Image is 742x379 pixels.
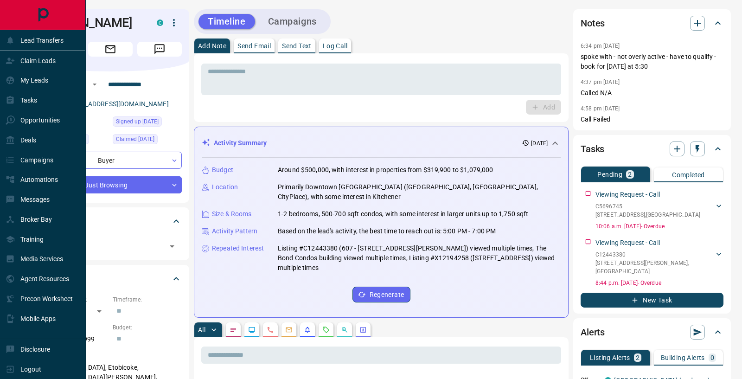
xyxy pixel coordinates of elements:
p: [DATE] [531,139,548,148]
p: [STREET_ADDRESS][PERSON_NAME] , [GEOGRAPHIC_DATA] [595,259,714,276]
button: Campaigns [259,14,326,29]
p: Budget: [113,323,182,332]
div: Notes [581,12,723,34]
p: Primarily Downtown [GEOGRAPHIC_DATA] ([GEOGRAPHIC_DATA], [GEOGRAPHIC_DATA], CityPlace), with some... [278,182,561,202]
p: 1-2 bedrooms, 500-700 sqft condos, with some interest in larger units up to 1,750 sqft [278,209,528,219]
p: C5696745 [595,202,700,211]
div: condos.ca [157,19,163,26]
button: Open [166,240,179,253]
p: Areas Searched: [39,352,182,360]
p: Add Note [198,43,226,49]
div: Wed Jun 09 2021 [113,116,182,129]
p: 4:37 pm [DATE] [581,79,620,85]
button: Regenerate [352,287,410,302]
p: 10:06 a.m. [DATE] - Overdue [595,222,723,231]
p: Activity Summary [214,138,267,148]
p: Completed [672,172,705,178]
p: Viewing Request - Call [595,190,660,199]
p: Listing #C12443380 (607 - [STREET_ADDRESS][PERSON_NAME]) viewed multiple times, The Bond Condos b... [278,244,561,273]
a: [EMAIL_ADDRESS][DOMAIN_NAME] [64,100,169,108]
p: Log Call [323,43,347,49]
p: Size & Rooms [212,209,252,219]
p: 0 [710,354,714,361]
h1: [PERSON_NAME] [39,15,143,30]
p: Location [212,182,238,192]
p: Called N/A [581,88,723,98]
p: Repeated Interest [212,244,264,253]
div: C12443380[STREET_ADDRESS][PERSON_NAME],[GEOGRAPHIC_DATA] [595,249,723,277]
p: Send Text [282,43,312,49]
p: 2 [636,354,640,361]
div: Sat Jun 12 2021 [113,134,182,147]
h2: Tasks [581,141,604,156]
p: Budget [212,165,233,175]
p: All [198,327,205,333]
div: Alerts [581,321,723,343]
button: Open [89,79,100,90]
h2: Alerts [581,325,605,340]
p: Activity Pattern [212,226,257,236]
p: [STREET_ADDRESS] , [GEOGRAPHIC_DATA] [595,211,700,219]
div: Criteria [39,268,182,290]
p: spoke with - not overly active - have to qualify - book for [DATE] at 5:30 [581,52,723,71]
svg: Calls [267,326,274,334]
div: Tags [39,210,182,232]
svg: Requests [322,326,330,334]
p: Listing Alerts [590,354,630,361]
h2: Notes [581,16,605,31]
p: 8:44 p.m. [DATE] - Overdue [595,279,723,287]
svg: Opportunities [341,326,348,334]
div: Just Browsing [39,176,182,193]
svg: Notes [230,326,237,334]
p: 4:58 pm [DATE] [581,105,620,112]
svg: Emails [285,326,293,334]
p: Around $500,000, with interest in properties from $319,900 to $1,079,000 [278,165,493,175]
div: Tasks [581,138,723,160]
div: C5696745[STREET_ADDRESS],[GEOGRAPHIC_DATA] [595,200,723,221]
span: Signed up [DATE] [116,117,159,126]
svg: Listing Alerts [304,326,311,334]
div: Activity Summary[DATE] [202,135,561,152]
svg: Agent Actions [359,326,367,334]
p: C12443380 [595,251,714,259]
svg: Lead Browsing Activity [248,326,256,334]
p: Pending [597,171,622,178]
p: 6:34 pm [DATE] [581,43,620,49]
span: Message [137,42,182,57]
button: Timeline [198,14,255,29]
p: Call Failed [581,115,723,124]
p: Send Email [237,43,271,49]
button: New Task [581,293,723,308]
p: Timeframe: [113,295,182,304]
div: Buyer [39,152,182,169]
span: Email [88,42,133,57]
p: Based on the lead's activity, the best time to reach out is: 5:00 PM - 7:00 PM [278,226,496,236]
p: Building Alerts [661,354,705,361]
p: 2 [628,171,632,178]
span: Claimed [DATE] [116,135,154,144]
p: Viewing Request - Call [595,238,660,248]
